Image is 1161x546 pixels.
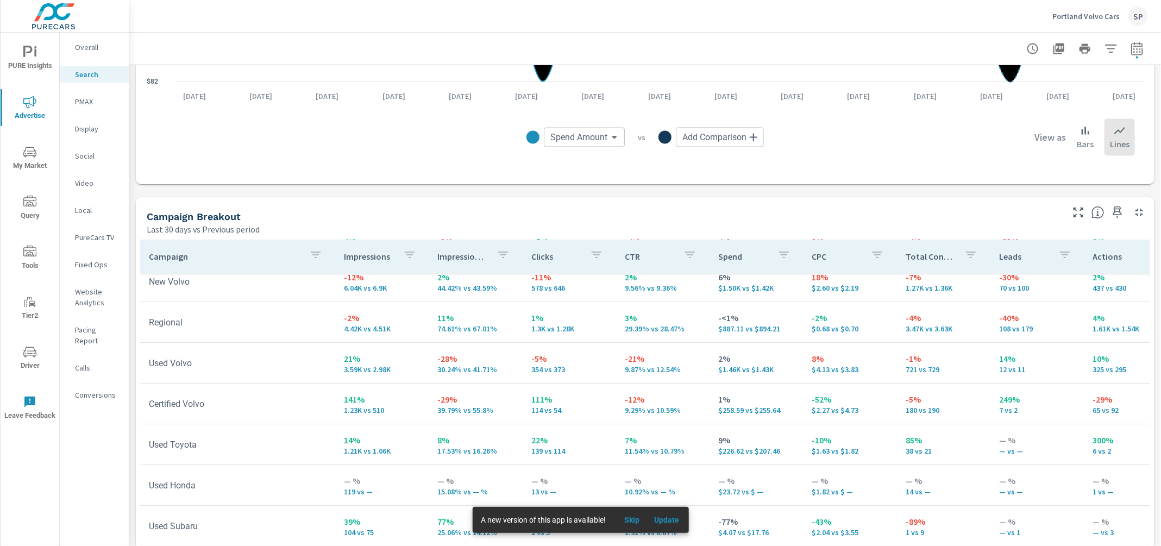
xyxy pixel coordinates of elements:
[972,91,1011,102] p: [DATE]
[718,271,794,284] p: 6%
[75,123,120,134] p: Display
[625,352,701,365] p: -21%
[625,434,701,447] p: 7%
[75,205,120,216] p: Local
[75,178,120,189] p: Video
[75,232,120,243] p: PureCars TV
[999,528,1075,537] p: — vs 1
[344,311,420,324] p: -2%
[625,133,658,142] p: vs
[344,352,420,365] p: 21%
[773,91,811,102] p: [DATE]
[1126,38,1148,60] button: Select Date Range
[718,474,794,487] p: — %
[999,352,1075,365] p: 14%
[906,324,982,333] p: 3,475 vs 3,633
[812,393,888,406] p: -52%
[840,91,878,102] p: [DATE]
[438,434,514,447] p: 8%
[344,434,420,447] p: 14%
[999,271,1075,284] p: -30%
[1,33,59,432] div: nav menu
[625,271,701,284] p: 2%
[441,91,479,102] p: [DATE]
[625,528,701,537] p: 1.92% vs 6.67%
[438,515,514,528] p: 77%
[344,324,420,333] p: 4,417 vs 4,506
[147,223,260,236] p: Last 30 days vs Previous period
[4,396,56,422] span: Leave Feedback
[75,324,120,346] p: Pacing Report
[1077,137,1094,150] p: Bars
[531,311,607,324] p: 1%
[438,311,514,324] p: 11%
[140,390,335,418] td: Certified Volvo
[906,352,982,365] p: -1%
[812,284,888,292] p: $2.60 vs $2.19
[140,512,335,540] td: Used Subaru
[140,268,335,296] td: New Volvo
[375,91,413,102] p: [DATE]
[75,390,120,400] p: Conversions
[906,406,982,415] p: 180 vs 190
[175,91,214,102] p: [DATE]
[574,91,612,102] p: [DATE]
[531,393,607,406] p: 111%
[75,362,120,373] p: Calls
[718,393,794,406] p: 1%
[344,528,420,537] p: 104 vs 75
[906,515,982,528] p: -89%
[4,196,56,222] span: Query
[60,121,129,137] div: Display
[75,259,120,270] p: Fixed Ops
[550,132,607,143] span: Spend Amount
[718,406,794,415] p: $258.59 vs $255.64
[718,284,794,292] p: $1,502.26 vs $1,417.06
[625,284,701,292] p: 9.56% vs 9.36%
[1091,206,1104,219] span: This is a summary of Search performance results by campaign. Each column can be sorted.
[60,39,129,55] div: Overall
[147,211,241,222] h5: Campaign Breakout
[812,447,888,455] p: $1.63 vs $1.82
[531,487,607,496] p: 13 vs —
[999,393,1075,406] p: 249%
[309,91,347,102] p: [DATE]
[1070,204,1087,221] button: Make Fullscreen
[906,271,982,284] p: -7%
[1110,137,1129,150] p: Lines
[4,146,56,172] span: My Market
[4,346,56,372] span: Driver
[344,487,420,496] p: 119 vs —
[60,284,129,311] div: Website Analytics
[1039,91,1077,102] p: [DATE]
[625,474,701,487] p: — %
[531,284,607,292] p: 578 vs 646
[140,349,335,377] td: Used Volvo
[4,46,56,72] span: PURE Insights
[531,406,607,415] p: 114 vs 54
[812,324,888,333] p: $0.68 vs $0.70
[625,324,701,333] p: 29.39% vs 28.47%
[507,91,545,102] p: [DATE]
[999,251,1049,262] p: Leads
[906,434,982,447] p: 85%
[1048,38,1070,60] button: "Export Report to PDF"
[60,256,129,273] div: Fixed Ops
[344,474,420,487] p: — %
[718,324,794,333] p: $887.11 vs $894.21
[999,324,1075,333] p: 108 vs 179
[812,515,888,528] p: -43%
[999,474,1075,487] p: — %
[906,528,982,537] p: 1 vs 9
[60,387,129,403] div: Conversions
[1074,38,1096,60] button: Print Report
[4,296,56,322] span: Tier2
[140,309,335,336] td: Regional
[149,251,300,262] p: Campaign
[906,311,982,324] p: -4%
[242,91,280,102] p: [DATE]
[438,271,514,284] p: 2%
[718,352,794,365] p: 2%
[812,434,888,447] p: -10%
[531,251,581,262] p: Clicks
